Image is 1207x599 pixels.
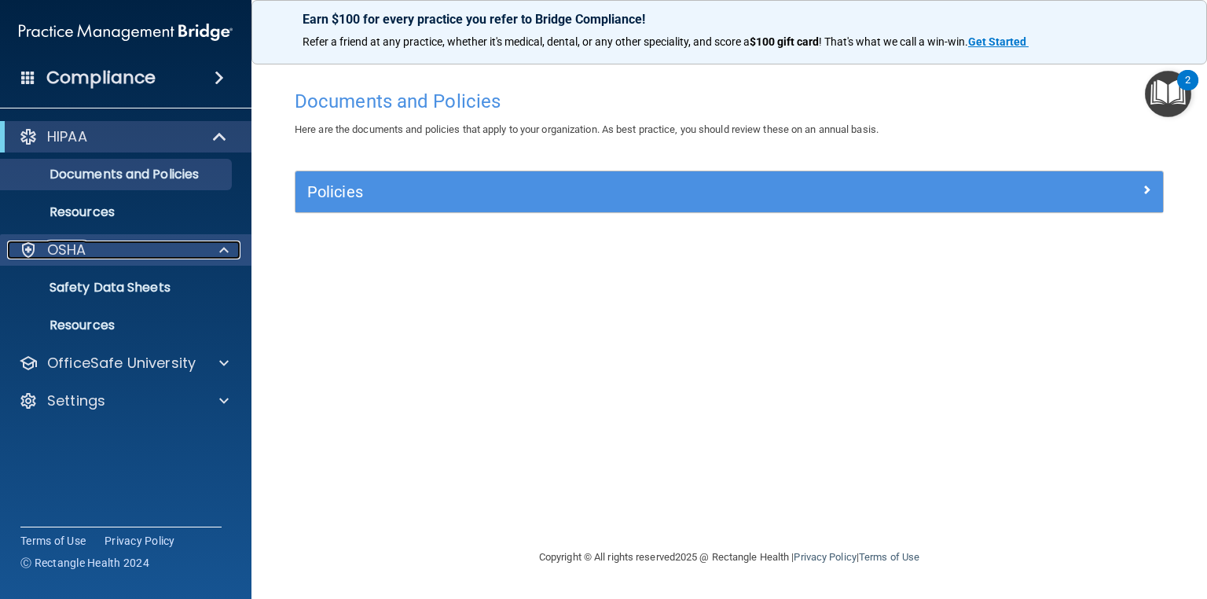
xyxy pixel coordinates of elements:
img: PMB logo [19,17,233,48]
a: Terms of Use [20,533,86,549]
a: Terms of Use [859,551,919,563]
h4: Documents and Policies [295,91,1164,112]
span: Refer a friend at any practice, whether it's medical, dental, or any other speciality, and score a [303,35,750,48]
strong: $100 gift card [750,35,819,48]
p: Documents and Policies [10,167,225,182]
span: Ⓒ Rectangle Health 2024 [20,555,149,571]
h5: Policies [307,183,934,200]
p: OfficeSafe University [47,354,196,373]
div: Copyright © All rights reserved 2025 @ Rectangle Health | | [442,532,1016,582]
a: HIPAA [19,127,228,146]
p: OSHA [47,241,86,259]
p: Settings [47,391,105,410]
a: OfficeSafe University [19,354,229,373]
strong: Get Started [968,35,1026,48]
p: Earn $100 for every practice you refer to Bridge Compliance! [303,12,1156,27]
p: Resources [10,204,225,220]
a: Privacy Policy [794,551,856,563]
span: ! That's what we call a win-win. [819,35,968,48]
a: Policies [307,179,1151,204]
p: Safety Data Sheets [10,280,225,296]
div: 2 [1185,80,1190,101]
a: Get Started [968,35,1029,48]
button: Open Resource Center, 2 new notifications [1145,71,1191,117]
a: Settings [19,391,229,410]
p: HIPAA [47,127,87,146]
a: Privacy Policy [105,533,175,549]
p: Resources [10,318,225,333]
a: OSHA [19,241,229,259]
span: Here are the documents and policies that apply to your organization. As best practice, you should... [295,123,879,135]
h4: Compliance [46,67,156,89]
